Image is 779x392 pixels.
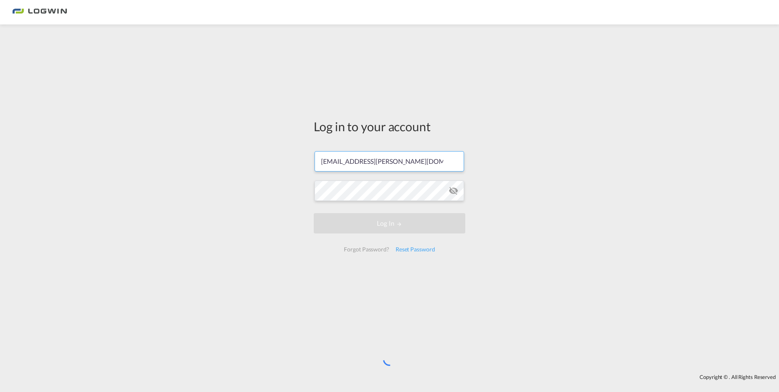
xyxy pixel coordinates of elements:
[341,242,392,257] div: Forgot Password?
[314,118,465,135] div: Log in to your account
[315,151,464,172] input: Enter email/phone number
[392,242,438,257] div: Reset Password
[449,186,458,196] md-icon: icon-eye-off
[12,3,67,22] img: bc73a0e0d8c111efacd525e4c8ad7d32.png
[314,213,465,233] button: LOGIN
